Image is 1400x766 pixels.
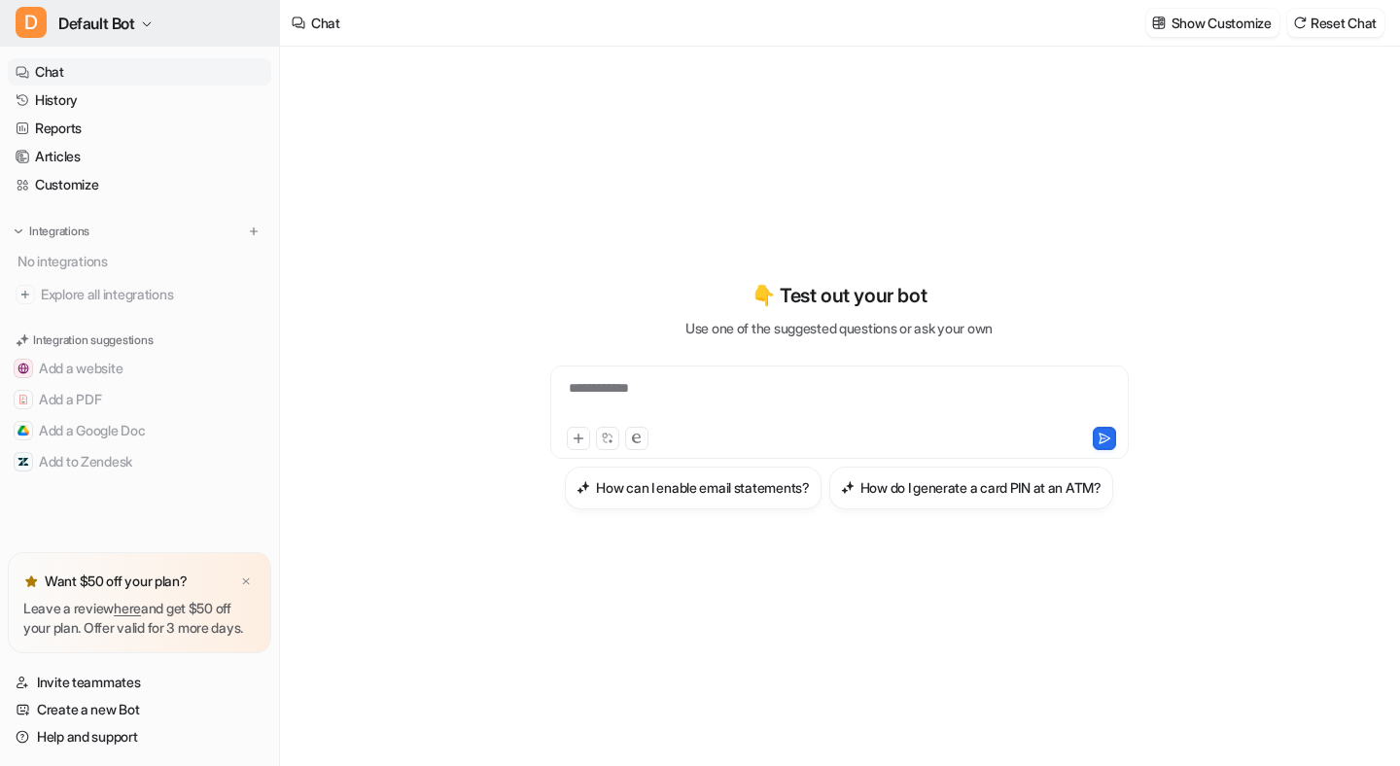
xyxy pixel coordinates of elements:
[114,600,141,616] a: here
[1146,9,1279,37] button: Show Customize
[752,281,927,310] p: 👇 Test out your bot
[565,467,821,509] button: How can I enable email statements?How can I enable email statements?
[841,480,855,495] img: How do I generate a card PIN at an ATM?
[17,456,29,468] img: Add to Zendesk
[8,58,271,86] a: Chat
[17,394,29,405] img: Add a PDF
[8,222,95,241] button: Integrations
[8,87,271,114] a: History
[41,279,263,310] span: Explore all integrations
[311,13,340,33] div: Chat
[8,115,271,142] a: Reports
[860,477,1102,498] h3: How do I generate a card PIN at an ATM?
[8,384,271,415] button: Add a PDFAdd a PDF
[33,331,153,349] p: Integration suggestions
[8,281,271,308] a: Explore all integrations
[1172,13,1272,33] p: Show Customize
[1152,16,1166,30] img: customize
[1293,16,1307,30] img: reset
[240,575,252,588] img: x
[8,696,271,723] a: Create a new Bot
[8,723,271,750] a: Help and support
[829,467,1113,509] button: How do I generate a card PIN at an ATM?How do I generate a card PIN at an ATM?
[23,599,256,638] p: Leave a review and get $50 off your plan. Offer valid for 3 more days.
[8,171,271,198] a: Customize
[247,225,261,238] img: menu_add.svg
[45,572,188,591] p: Want $50 off your plan?
[12,245,271,277] div: No integrations
[17,363,29,374] img: Add a website
[58,10,135,37] span: Default Bot
[1287,9,1384,37] button: Reset Chat
[8,446,271,477] button: Add to ZendeskAdd to Zendesk
[16,285,35,304] img: explore all integrations
[23,574,39,589] img: star
[12,225,25,238] img: expand menu
[8,353,271,384] button: Add a websiteAdd a website
[596,477,809,498] h3: How can I enable email statements?
[17,425,29,436] img: Add a Google Doc
[8,143,271,170] a: Articles
[8,669,271,696] a: Invite teammates
[577,480,590,495] img: How can I enable email statements?
[16,7,47,38] span: D
[29,224,89,239] p: Integrations
[685,318,993,338] p: Use one of the suggested questions or ask your own
[8,415,271,446] button: Add a Google DocAdd a Google Doc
